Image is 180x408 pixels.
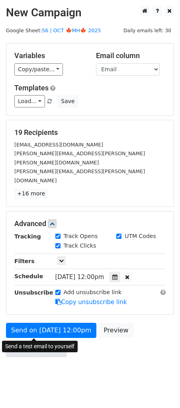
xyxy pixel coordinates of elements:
span: [DATE] 12:00pm [55,273,104,281]
small: Google Sheet: [6,27,101,33]
label: Track Clicks [64,242,96,250]
a: 56 | OCT 🍁MH🍁 2025 [42,27,101,33]
button: Save [57,95,78,107]
small: [PERSON_NAME][EMAIL_ADDRESS][PERSON_NAME][DOMAIN_NAME] [14,168,145,184]
a: Copy unsubscribe link [55,299,127,306]
h5: Variables [14,51,84,60]
label: Add unsubscribe link [64,288,122,297]
label: Track Opens [64,232,98,240]
strong: Tracking [14,233,41,240]
h5: Email column [96,51,166,60]
h5: 19 Recipients [14,128,166,137]
a: Daily emails left: 30 [121,27,174,33]
iframe: Chat Widget [140,370,180,408]
strong: Unsubscribe [14,289,53,296]
a: Load... [14,95,45,107]
small: [EMAIL_ADDRESS][DOMAIN_NAME] [14,142,103,148]
span: Daily emails left: 30 [121,26,174,35]
h2: New Campaign [6,6,174,20]
a: Send on [DATE] 12:00pm [6,323,96,338]
h5: Advanced [14,219,166,228]
a: Copy/paste... [14,63,63,76]
a: +16 more [14,189,48,199]
a: Templates [14,84,49,92]
a: Preview [98,323,133,338]
small: [PERSON_NAME][EMAIL_ADDRESS][PERSON_NAME][PERSON_NAME][DOMAIN_NAME] [14,150,145,166]
label: UTM Codes [125,232,156,240]
strong: Schedule [14,273,43,279]
strong: Filters [14,258,35,264]
div: Send a test email to yourself [2,341,78,352]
